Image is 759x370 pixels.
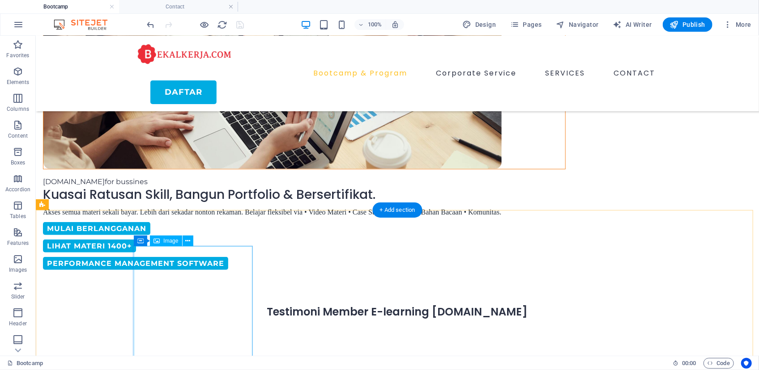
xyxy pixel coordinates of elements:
i: Undo: change_border_style (Ctrl+Z) [146,20,156,30]
span: Pages [510,20,542,29]
button: Code [704,358,734,369]
span: Publish [670,20,705,29]
span: AI Writer [613,20,652,29]
p: Slider [11,293,25,300]
button: Pages [507,17,545,32]
button: undo [145,19,156,30]
button: Publish [663,17,712,32]
h4: Contact [119,2,238,12]
button: 100% [354,19,386,30]
button: Usercentrics [741,358,752,369]
p: Content [8,132,28,139]
img: Editor Logo [51,19,119,30]
button: Design [459,17,500,32]
button: Navigator [553,17,602,32]
span: Navigator [556,20,599,29]
div: + Add section [373,202,422,218]
p: Tables [10,213,26,220]
p: Images [9,266,27,273]
p: Favorites [6,52,29,59]
h6: 100% [368,19,382,30]
span: Design [463,20,496,29]
span: : [688,360,690,366]
button: reload [217,19,228,30]
span: Image [163,238,178,244]
i: Reload page [217,20,228,30]
span: 00 00 [682,358,696,369]
p: Columns [7,105,29,113]
p: Elements [7,79,30,86]
p: Accordion [5,186,30,193]
span: Code [708,358,730,369]
button: AI Writer [610,17,656,32]
p: Header [9,320,27,327]
p: Features [7,240,29,247]
div: Design (Ctrl+Alt+Y) [459,17,500,32]
h6: Session time [673,358,696,369]
button: More [720,17,755,32]
p: Boxes [11,159,26,166]
i: On resize automatically adjust zoom level to fit chosen device. [391,21,399,29]
span: More [723,20,751,29]
a: Click to cancel selection. Double-click to open Pages [7,358,43,369]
